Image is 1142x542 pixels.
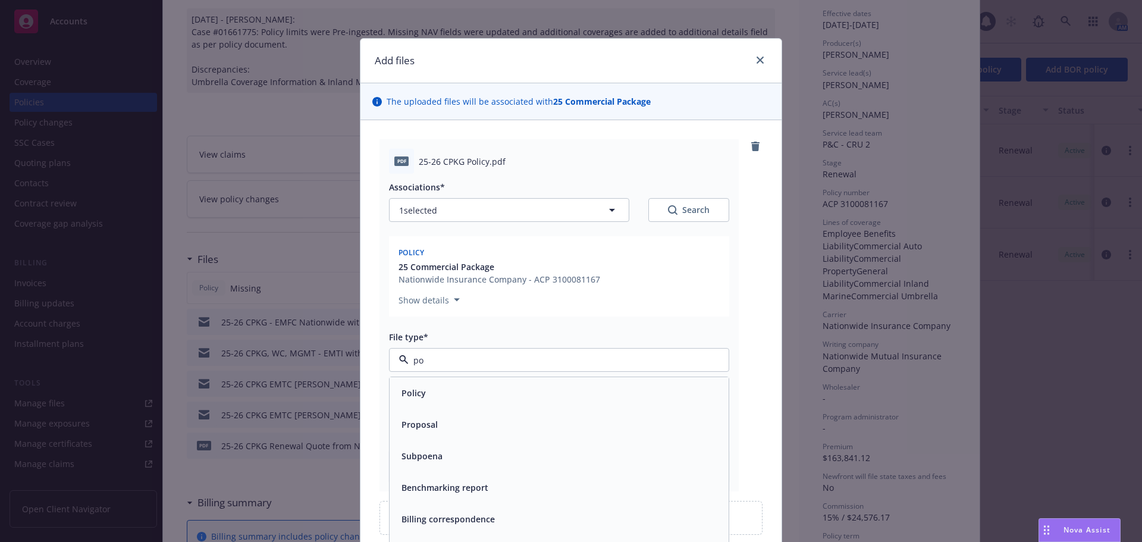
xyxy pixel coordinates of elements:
[399,273,600,286] div: Nationwide Insurance Company - ACP 3100081167
[399,261,600,273] button: 25 Commercial Package
[1039,519,1054,541] div: Drag to move
[409,354,705,366] input: Filter by keyword
[401,418,438,431] button: Proposal
[401,387,426,399] button: Policy
[389,331,428,343] span: File type*
[401,450,443,462] button: Subpoena
[1039,518,1121,542] button: Nova Assist
[394,293,465,307] button: Show details
[399,261,494,273] span: 25 Commercial Package
[1063,525,1110,535] span: Nova Assist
